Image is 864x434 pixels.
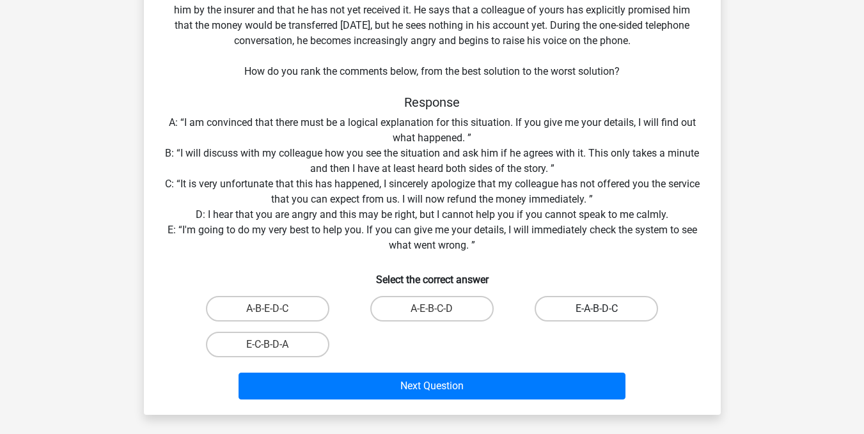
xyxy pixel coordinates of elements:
[535,296,658,322] label: E-A-B-D-C
[206,296,329,322] label: A-B-E-D-C
[164,95,700,110] h5: Response
[370,296,494,322] label: A-E-B-C-D
[206,332,329,357] label: E-C-B-D-A
[164,263,700,286] h6: Select the correct answer
[239,373,625,399] button: Next Question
